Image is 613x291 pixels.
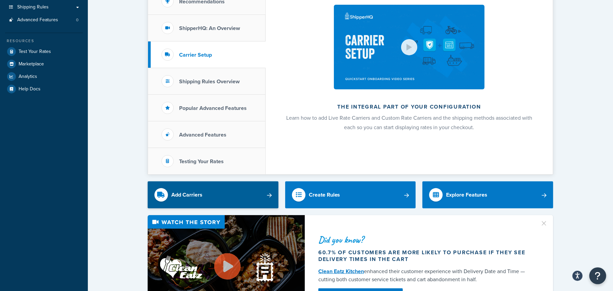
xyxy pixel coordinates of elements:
[5,14,83,26] li: Advanced Features
[76,17,78,23] span: 0
[422,181,553,208] a: Explore Features
[17,4,49,10] span: Shipping Rules
[148,181,278,208] a: Add Carriers
[5,38,83,44] div: Resources
[5,1,83,13] a: Shipping Rules
[5,58,83,70] a: Marketplace
[179,79,240,85] h3: Shipping Rules Overview
[179,52,212,58] h3: Carrier Setup
[446,190,487,200] div: Explore Features
[318,267,364,275] a: Clean Eatz Kitchen
[171,190,202,200] div: Add Carriers
[318,235,532,244] div: Did you know?
[19,61,44,67] span: Marketplace
[19,86,41,92] span: Help Docs
[179,25,240,31] h3: ShipperHQ: An Overview
[5,70,83,83] a: Analytics
[318,267,532,284] div: enhanced their customer experience with Delivery Date and Time — cutting both customer service ti...
[5,46,83,58] a: Test Your Rates
[19,74,37,80] span: Analytics
[589,267,606,284] button: Open Resource Center
[19,49,51,55] span: Test Your Rates
[309,190,340,200] div: Create Rules
[285,181,416,208] a: Create Rules
[179,132,226,138] h3: Advanced Features
[284,104,535,110] h2: The integral part of your configuration
[17,17,58,23] span: Advanced Features
[5,83,83,95] a: Help Docs
[179,158,224,165] h3: Testing Your Rates
[334,5,485,89] img: The integral part of your configuration
[5,14,83,26] a: Advanced Features0
[318,249,532,263] div: 60.7% of customers are more likely to purchase if they see delivery times in the cart
[179,105,247,111] h3: Popular Advanced Features
[286,114,532,131] span: Learn how to add Live Rate Carriers and Custom Rate Carriers and the shipping methods associated ...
